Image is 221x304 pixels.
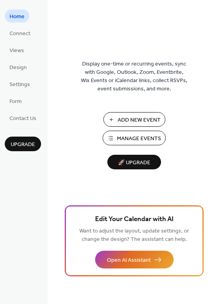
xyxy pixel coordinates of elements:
[9,81,30,89] span: Settings
[81,60,187,93] span: Display one-time or recurring events, sync with Google, Outlook, Zoom, Eventbrite, Wix Events or ...
[9,30,30,38] span: Connect
[107,155,161,169] button: 🚀 Upgrade
[79,226,189,245] span: Want to adjust the layout, update settings, or change the design? The assistant can help.
[9,47,24,55] span: Views
[5,43,29,56] a: Views
[117,135,161,143] span: Manage Events
[107,256,151,265] span: Open AI Assistant
[9,98,22,106] span: Form
[5,60,32,73] a: Design
[5,77,35,90] a: Settings
[9,114,36,123] span: Contact Us
[9,64,27,72] span: Design
[5,9,29,23] a: Home
[103,131,166,145] button: Manage Events
[118,116,161,124] span: Add New Event
[103,112,165,127] button: Add New Event
[5,137,41,151] button: Upgrade
[11,141,35,149] span: Upgrade
[112,158,156,168] span: 🚀 Upgrade
[95,251,174,268] button: Open AI Assistant
[5,26,35,39] a: Connect
[9,13,24,21] span: Home
[5,94,26,107] a: Form
[5,111,41,124] a: Contact Us
[95,214,174,225] span: Edit Your Calendar with AI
